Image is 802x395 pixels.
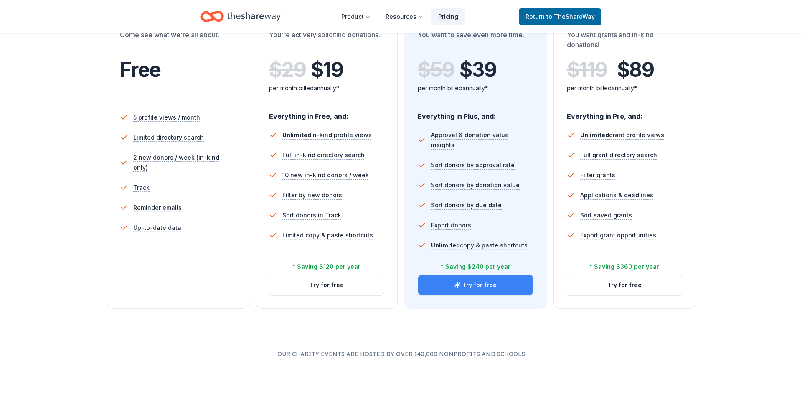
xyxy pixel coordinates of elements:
[133,203,182,213] span: Reminder emails
[580,190,653,200] span: Applications & deadlines
[441,262,510,272] div: * Saving $240 per year
[133,133,204,143] span: Limited directory search
[567,275,682,295] button: Try for free
[282,150,365,160] span: Full in-kind directory search
[292,262,360,272] div: * Saving $120 per year
[431,180,520,190] span: Sort donors by donation value
[282,210,341,220] span: Sort donors in Track
[567,104,683,122] div: Everything in Pro, and:
[431,160,515,170] span: Sort donors by approval rate
[120,30,236,53] div: Come see what we're all about.
[335,7,465,26] nav: Main
[133,153,236,173] span: 2 new donors / week (in-kind only)
[379,8,430,25] button: Resources
[589,262,659,272] div: * Saving $360 per year
[431,8,465,25] a: Pricing
[580,131,664,138] span: grant profile views
[580,150,657,160] span: Full grant directory search
[431,242,528,249] span: copy & paste shortcuts
[459,58,496,82] span: $ 39
[580,170,615,180] span: Filter grants
[431,220,471,230] span: Export donors
[580,210,632,220] span: Sort saved grants
[120,57,161,82] span: Free
[519,8,601,25] a: Returnto TheShareWay
[282,190,342,200] span: Filter by new donors
[335,8,377,25] button: Product
[282,230,373,240] span: Limited copy & paste shortcuts
[133,112,200,122] span: 5 profile views / month
[200,7,281,26] a: Home
[269,275,384,295] button: Try for free
[282,131,311,138] span: Unlimited
[431,200,502,210] span: Sort donors by due date
[269,30,385,53] div: You're actively soliciting donations.
[282,170,369,180] span: 10 new in-kind donors / week
[33,349,769,359] p: Our charity events are hosted by over 140,000 nonprofits and schools
[133,183,150,193] span: Track
[431,242,460,249] span: Unlimited
[567,30,683,53] div: You want grants and in-kind donations!
[418,104,533,122] div: Everything in Plus, and:
[311,58,343,82] span: $ 19
[269,104,385,122] div: Everything in Free, and:
[617,58,654,82] span: $ 89
[525,12,595,22] span: Return
[567,83,683,93] div: per month billed annually*
[418,275,533,295] button: Try for free
[418,30,533,53] div: You want to save even more time.
[580,230,656,240] span: Export grant opportunities
[431,130,533,150] span: Approval & donation value insights
[418,83,533,93] div: per month billed annually*
[282,131,372,138] span: in-kind profile views
[269,83,385,93] div: per month billed annually*
[546,13,595,20] span: to TheShareWay
[133,223,181,233] span: Up-to-date data
[580,131,609,138] span: Unlimited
